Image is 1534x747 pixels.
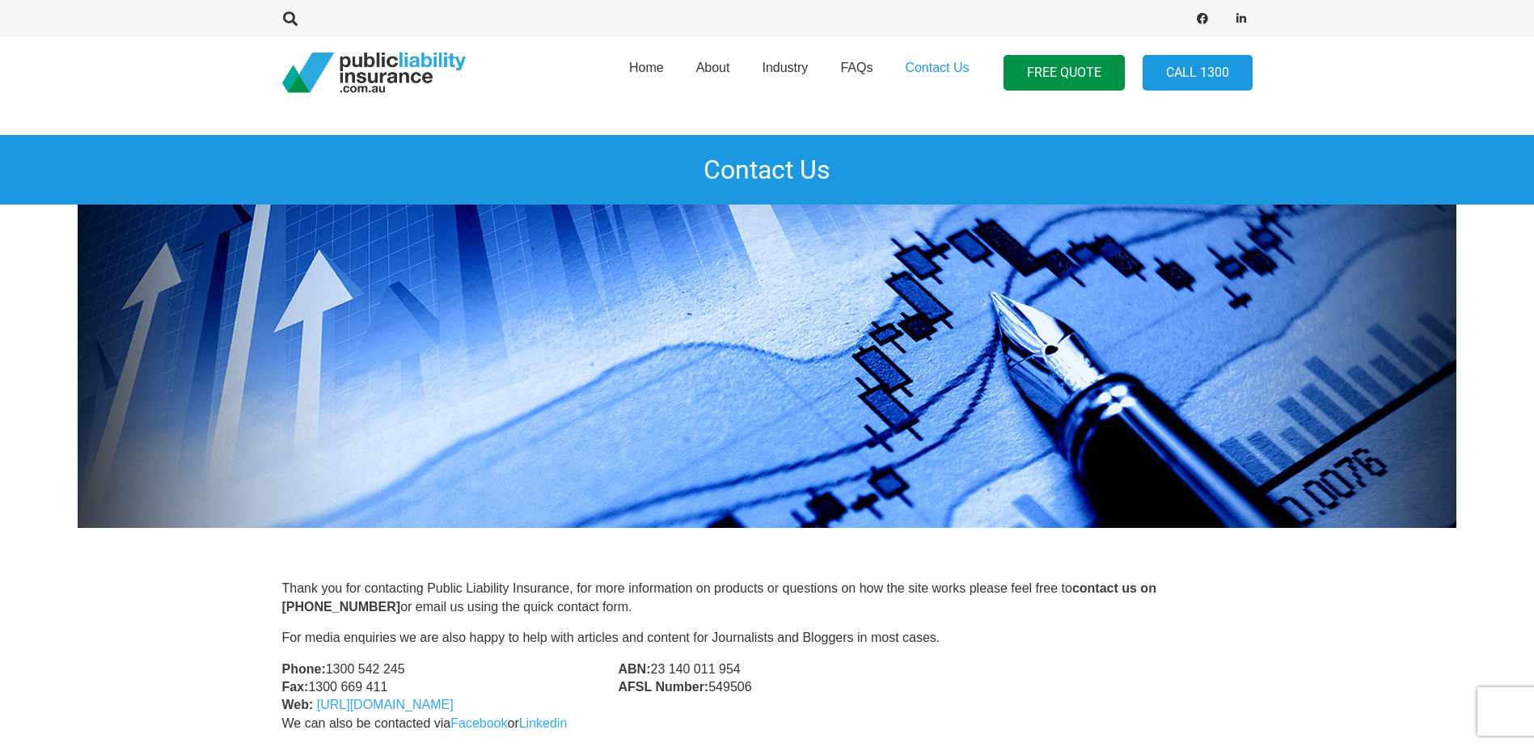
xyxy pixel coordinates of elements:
a: Contact Us [889,32,985,114]
a: FREE QUOTE [1004,55,1125,91]
strong: Web: [282,698,314,711]
img: Premium Funding Insurance [78,205,1456,528]
span: FAQs [840,61,873,74]
a: About [680,32,746,114]
strong: Fax: [282,680,309,694]
p: 23 140 011 954 549506 [618,660,915,697]
a: Industry [746,32,824,114]
strong: Phone: [282,662,326,676]
a: pli_logotransparent [282,53,466,93]
strong: AFSL Number: [618,680,708,694]
p: For media enquiries we are also happy to help with articles and content for Journalists and Blogg... [282,629,1253,647]
a: Search [275,11,307,26]
a: LinkedIn [1230,7,1253,30]
p: 1300 542 245 1300 669 411 [282,660,580,715]
strong: ABN: [618,662,650,676]
strong: contact us on [PHONE_NUMBER] [282,581,1156,613]
span: About [696,61,730,74]
span: Contact Us [905,61,969,74]
a: Facebook [450,716,507,730]
a: [URL][DOMAIN_NAME] [317,698,454,711]
a: Call 1300 [1143,55,1253,91]
p: Thank you for contacting Public Liability Insurance, for more information on products or question... [282,580,1253,616]
a: Facebook [1191,7,1214,30]
span: Industry [762,61,808,74]
span: Home [629,61,664,74]
a: FAQs [824,32,889,114]
a: Home [613,32,680,114]
p: We can also be contacted via or [282,715,1253,732]
a: Linkedin [519,716,568,730]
